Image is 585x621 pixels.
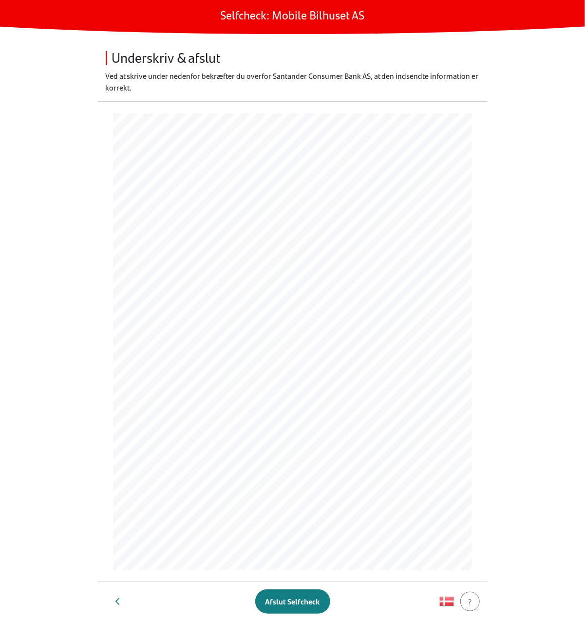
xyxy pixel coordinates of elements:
img: isAAAAASUVORK5CYII= [439,594,454,609]
button: Afslut Selfcheck [255,589,330,614]
div: ? [467,596,473,607]
button: ? [460,592,480,611]
div: Afslut Selfcheck [265,596,320,607]
h2: Underskriv & afslut [106,50,480,66]
h1: Selfcheck: Mobile Bilhuset AS [221,8,365,22]
p: Ved at skrive under nedenfor bekræfter du overfor Santander Consumer Bank AS, at den indsendte in... [106,70,480,93]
